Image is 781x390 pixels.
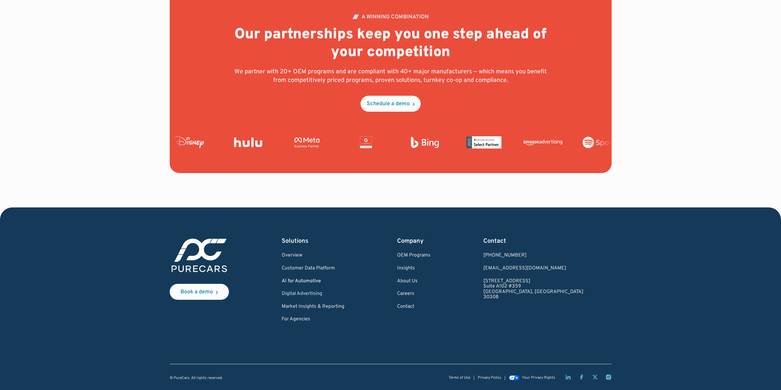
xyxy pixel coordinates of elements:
a: Contact [397,304,431,310]
h2: Our partnerships keep you one step ahead of your competition [234,26,548,61]
a: AI for Automotive [282,279,344,284]
p: We partner with 20+ OEM programs and are compliant with 40+ major manufacturers — which means you... [234,68,548,85]
a: Schedule a demo [361,96,421,112]
a: Instagram page [605,374,612,380]
a: Careers [397,291,431,297]
div: Contact [483,237,583,245]
img: Google Partner [330,136,369,149]
a: About Us [397,279,431,284]
a: Twitter X page [592,374,598,380]
a: LinkedIn page [565,374,571,380]
img: purecars logo [170,237,229,274]
div: Schedule a demo [367,101,410,107]
img: Hulu [212,137,251,147]
a: Market Insights & Reporting [282,304,344,310]
div: Solutions [282,237,344,245]
a: OEM Programs [397,253,431,258]
a: Terms of Use [449,376,470,380]
a: Insights [397,266,431,271]
a: Facebook page [578,374,585,380]
a: For Agencies [282,317,344,322]
a: Customer Data Platform [282,266,344,271]
a: Privacy Policy [478,376,501,380]
a: Overview [282,253,344,258]
div: © PureCars. All rights reserved. [170,376,223,380]
img: Microsoft Advertising Partner [448,136,487,149]
a: Your Privacy Rights [509,376,555,380]
a: Email us [483,266,583,271]
div: [PHONE_NUMBER] [483,253,583,258]
a: Book a demo [170,284,229,300]
a: Digital Advertising [282,291,344,297]
img: Meta Business Partner [271,136,310,149]
img: Spotify [566,136,605,149]
div: Company [397,237,431,245]
div: Your Privacy Rights [522,376,555,380]
div: A WINNING COMBINATION [362,14,429,20]
div: Book a demo [180,289,213,295]
img: Bing [389,136,428,149]
a: [STREET_ADDRESS]Suite A102 #359[GEOGRAPHIC_DATA], [GEOGRAPHIC_DATA]30308 [483,279,583,300]
img: Amazon Advertising [507,137,546,147]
